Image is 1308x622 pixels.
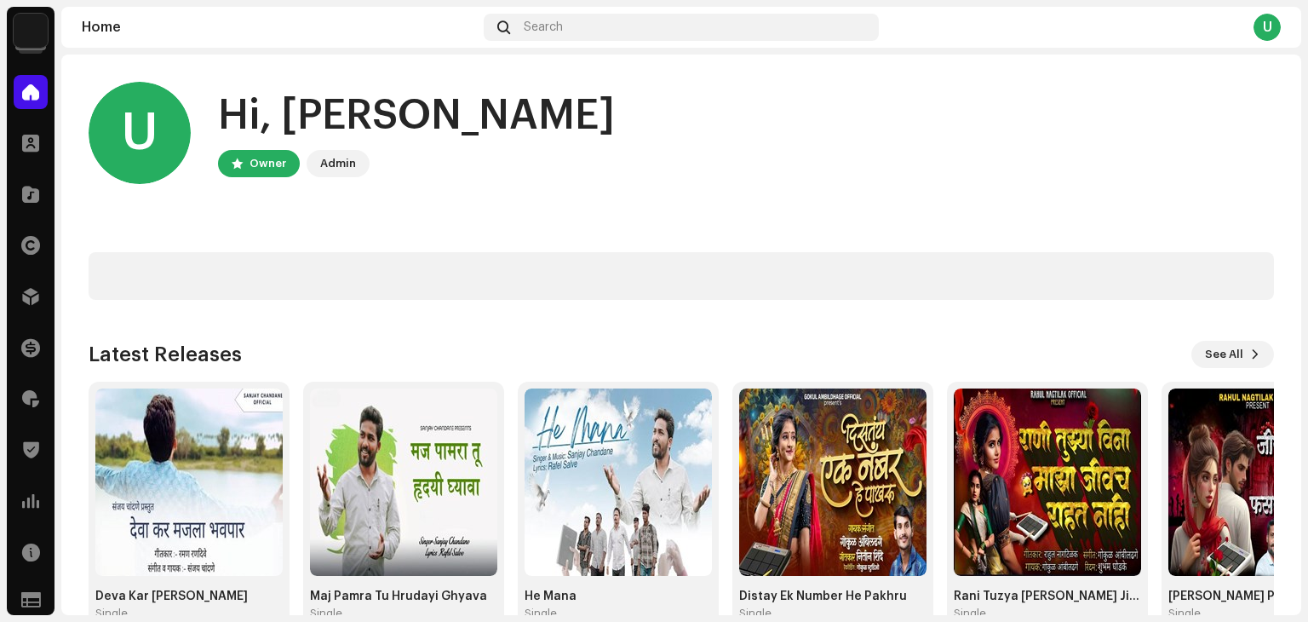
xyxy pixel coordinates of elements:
[1168,607,1201,620] div: Single
[89,82,191,184] div: U
[1191,341,1274,368] button: See All
[954,590,1141,603] div: Rani Tuzya [PERSON_NAME] Jivch Rahat Nahi
[320,153,356,174] div: Admin
[310,607,342,620] div: Single
[14,14,48,48] img: 6b576b86-2b56-4672-9ac4-35c17631c64c
[218,89,615,143] div: Hi, [PERSON_NAME]
[739,590,926,603] div: Distay Ek Number He Pakhru
[310,590,497,603] div: Maj Pamra Tu Hrudayi Ghyava
[524,20,563,34] span: Search
[525,590,712,603] div: He Mana
[250,153,286,174] div: Owner
[82,20,477,34] div: Home
[525,389,712,576] img: aa72fb85-09c5-4e6b-8a41-9a1b86fe233c
[1205,337,1243,371] span: See All
[954,389,1141,576] img: 376b46e5-39c7-4014-b4a6-b54e6e4d7130
[739,607,772,620] div: Single
[954,607,986,620] div: Single
[95,590,283,603] div: Deva Kar [PERSON_NAME]
[739,389,926,576] img: 5be208b0-5af8-4602-a734-116759d54298
[95,389,283,576] img: 1fb66254-f697-4d77-a269-5d582abac11f
[525,607,557,620] div: Single
[89,341,242,368] h3: Latest Releases
[1253,14,1281,41] div: U
[310,389,497,576] img: 49f66c02-a636-42e6-9450-b427a8ec3706
[95,607,128,620] div: Single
